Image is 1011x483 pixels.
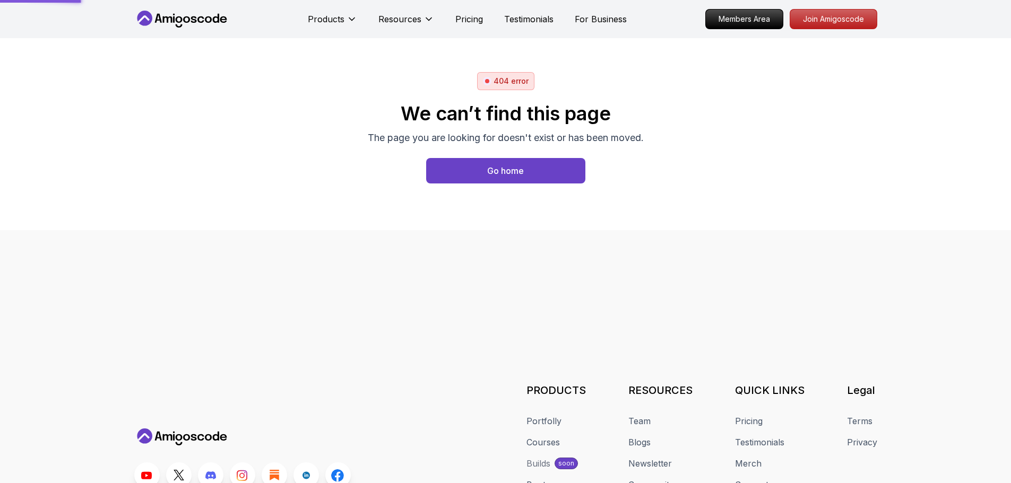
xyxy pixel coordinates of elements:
[735,383,805,398] h3: QUICK LINKS
[628,415,651,427] a: Team
[706,10,783,29] p: Members Area
[705,9,783,29] a: Members Area
[455,13,483,25] a: Pricing
[526,415,561,427] a: Portfolly
[308,13,344,25] p: Products
[426,158,585,183] a: Home page
[628,457,672,470] a: Newsletter
[847,415,872,427] a: Terms
[575,13,627,25] a: For Business
[378,13,434,34] button: Resources
[735,436,784,449] a: Testimonials
[494,76,529,86] p: 404 error
[558,459,574,468] p: soon
[526,436,560,449] a: Courses
[368,103,644,124] h2: We can’t find this page
[308,13,357,34] button: Products
[847,383,877,398] h3: Legal
[628,436,651,449] a: Blogs
[790,9,877,29] a: Join Amigoscode
[504,13,554,25] a: Testimonials
[526,383,586,398] h3: PRODUCTS
[526,457,550,470] div: Builds
[426,158,585,183] button: Go home
[735,457,762,470] a: Merch
[735,415,763,427] a: Pricing
[790,10,877,29] p: Join Amigoscode
[847,436,877,449] a: Privacy
[378,13,421,25] p: Resources
[368,130,644,145] p: The page you are looking for doesn't exist or has been moved.
[487,164,524,177] div: Go home
[628,383,693,398] h3: RESOURCES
